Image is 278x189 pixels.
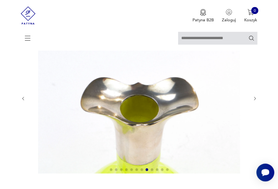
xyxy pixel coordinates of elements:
iframe: Smartsupp widget button [256,164,274,181]
img: Ikona koszyka [247,9,254,15]
a: Ikona medaluPatyna B2B [192,9,214,23]
button: Szukaj [248,35,254,41]
img: Zdjęcie produktu Karafka ze szkła uranowego okuta srebrem, Niemcy, 1920 [31,22,247,173]
button: Zaloguj [222,9,236,23]
img: Ikonka użytkownika [226,9,232,15]
p: Koszyk [244,17,257,23]
p: Zaloguj [222,17,236,23]
div: 0 [251,7,258,14]
p: Patyna B2B [192,17,214,23]
button: Patyna B2B [192,9,214,23]
img: Ikona medalu [200,9,206,16]
button: 0Koszyk [244,9,257,23]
